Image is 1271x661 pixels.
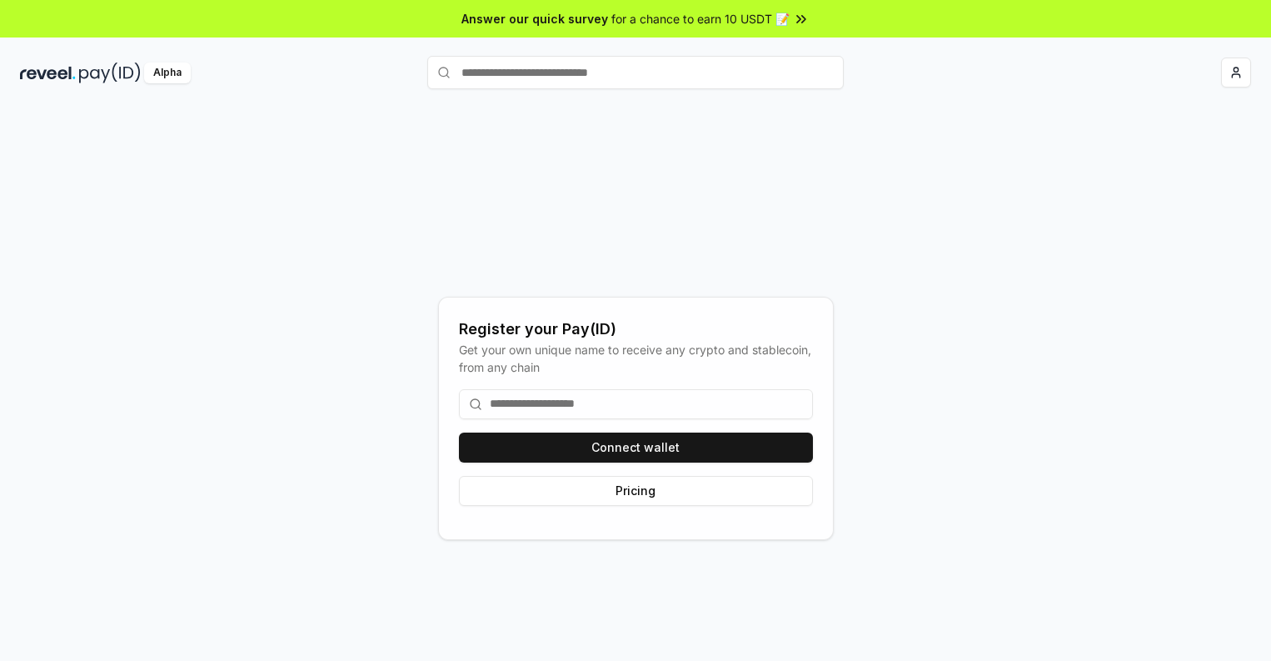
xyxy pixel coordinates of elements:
div: Register your Pay(ID) [459,318,813,341]
span: Answer our quick survey [461,10,608,28]
div: Alpha [144,63,191,83]
img: pay_id [79,63,141,83]
div: Get your own unique name to receive any crypto and stablecoin, from any chain [459,341,813,376]
span: for a chance to earn 10 USDT 📝 [611,10,790,28]
img: reveel_dark [20,63,76,83]
button: Connect wallet [459,433,813,463]
button: Pricing [459,476,813,506]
